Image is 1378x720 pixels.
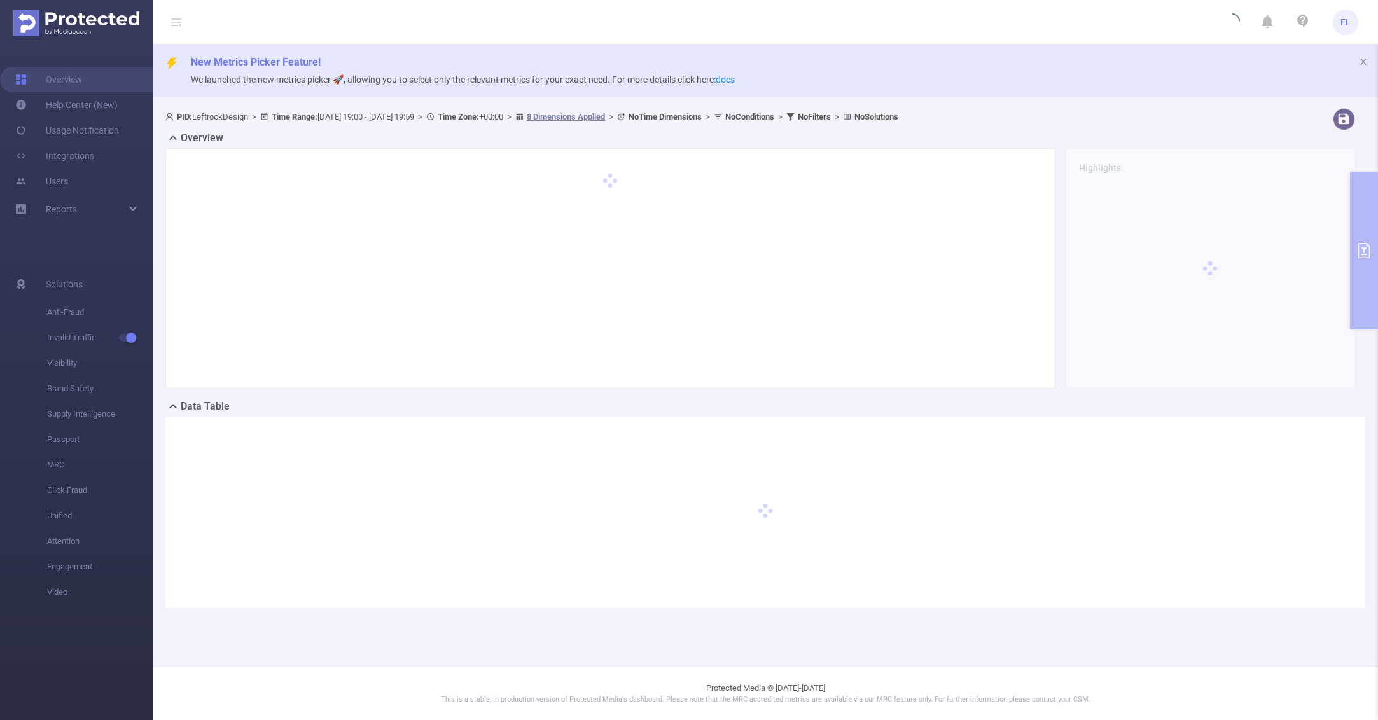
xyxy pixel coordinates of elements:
[1359,57,1368,66] i: icon: close
[191,56,321,68] span: New Metrics Picker Feature!
[47,300,153,325] span: Anti-Fraud
[527,112,605,121] u: 8 Dimensions Applied
[702,112,714,121] span: >
[191,74,735,85] span: We launched the new metrics picker 🚀, allowing you to select only the relevant metrics for your e...
[15,67,82,92] a: Overview
[177,112,192,121] b: PID:
[47,503,153,529] span: Unified
[47,554,153,579] span: Engagement
[725,112,774,121] b: No Conditions
[15,169,68,194] a: Users
[165,113,177,121] i: icon: user
[47,401,153,427] span: Supply Intelligence
[15,92,118,118] a: Help Center (New)
[181,130,223,146] h2: Overview
[503,112,515,121] span: >
[165,112,898,121] span: LeftrockDesign [DATE] 19:00 - [DATE] 19:59 +00:00
[47,478,153,503] span: Click Fraud
[272,112,317,121] b: Time Range:
[47,579,153,605] span: Video
[438,112,479,121] b: Time Zone:
[47,452,153,478] span: MRC
[1340,10,1351,35] span: EL
[47,325,153,350] span: Invalid Traffic
[15,143,94,169] a: Integrations
[46,204,77,214] span: Reports
[605,112,617,121] span: >
[248,112,260,121] span: >
[46,197,77,222] a: Reports
[184,695,1346,705] p: This is a stable, in production version of Protected Media's dashboard. Please note that the MRC ...
[47,529,153,554] span: Attention
[716,74,735,85] a: docs
[831,112,843,121] span: >
[629,112,702,121] b: No Time Dimensions
[47,427,153,452] span: Passport
[854,112,898,121] b: No Solutions
[798,112,831,121] b: No Filters
[1225,13,1240,31] i: icon: loading
[46,272,83,297] span: Solutions
[47,350,153,376] span: Visibility
[1359,55,1368,69] button: icon: close
[774,112,786,121] span: >
[181,399,230,414] h2: Data Table
[13,10,139,36] img: Protected Media
[15,118,119,143] a: Usage Notification
[153,666,1378,720] footer: Protected Media © [DATE]-[DATE]
[165,57,178,70] i: icon: thunderbolt
[47,376,153,401] span: Brand Safety
[414,112,426,121] span: >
